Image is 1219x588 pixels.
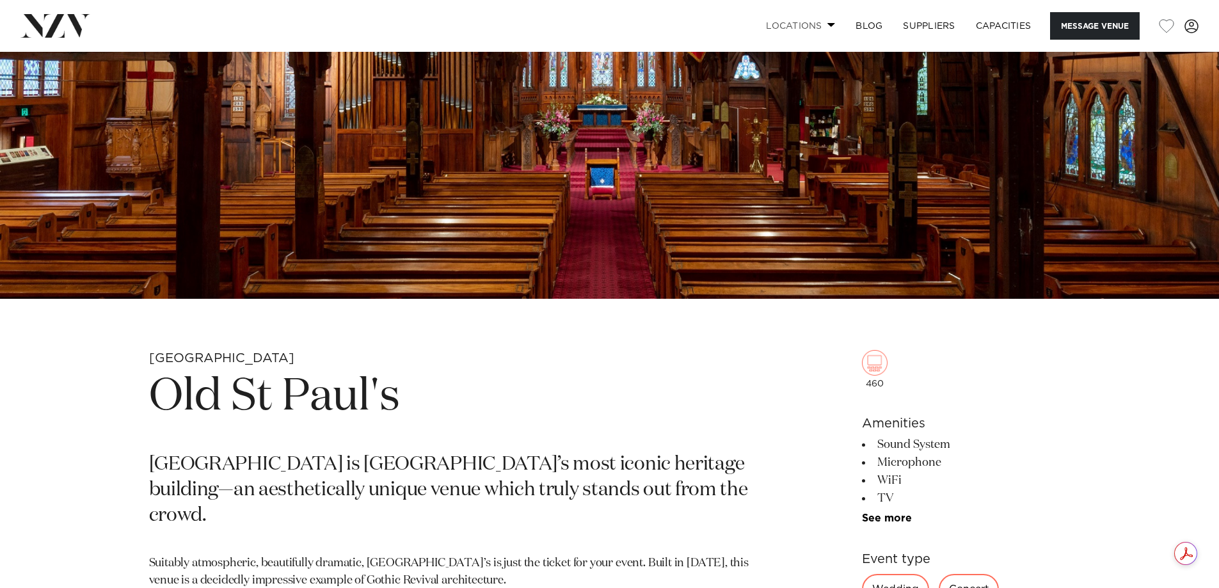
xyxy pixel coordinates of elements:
[862,350,888,388] div: 460
[862,350,888,376] img: theatre.png
[149,352,294,365] small: [GEOGRAPHIC_DATA]
[966,12,1042,40] a: Capacities
[149,368,771,427] h1: Old St Paul's
[862,550,1071,569] h6: Event type
[862,489,1071,507] li: TV
[862,472,1071,489] li: WiFi
[862,436,1071,454] li: Sound System
[149,452,771,529] p: [GEOGRAPHIC_DATA] is [GEOGRAPHIC_DATA]’s most iconic heritage building—an aesthetically unique ve...
[862,414,1071,433] h6: Amenities
[893,12,965,40] a: SUPPLIERS
[756,12,845,40] a: Locations
[862,454,1071,472] li: Microphone
[20,14,90,37] img: nzv-logo.png
[845,12,893,40] a: BLOG
[1050,12,1140,40] button: Message Venue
